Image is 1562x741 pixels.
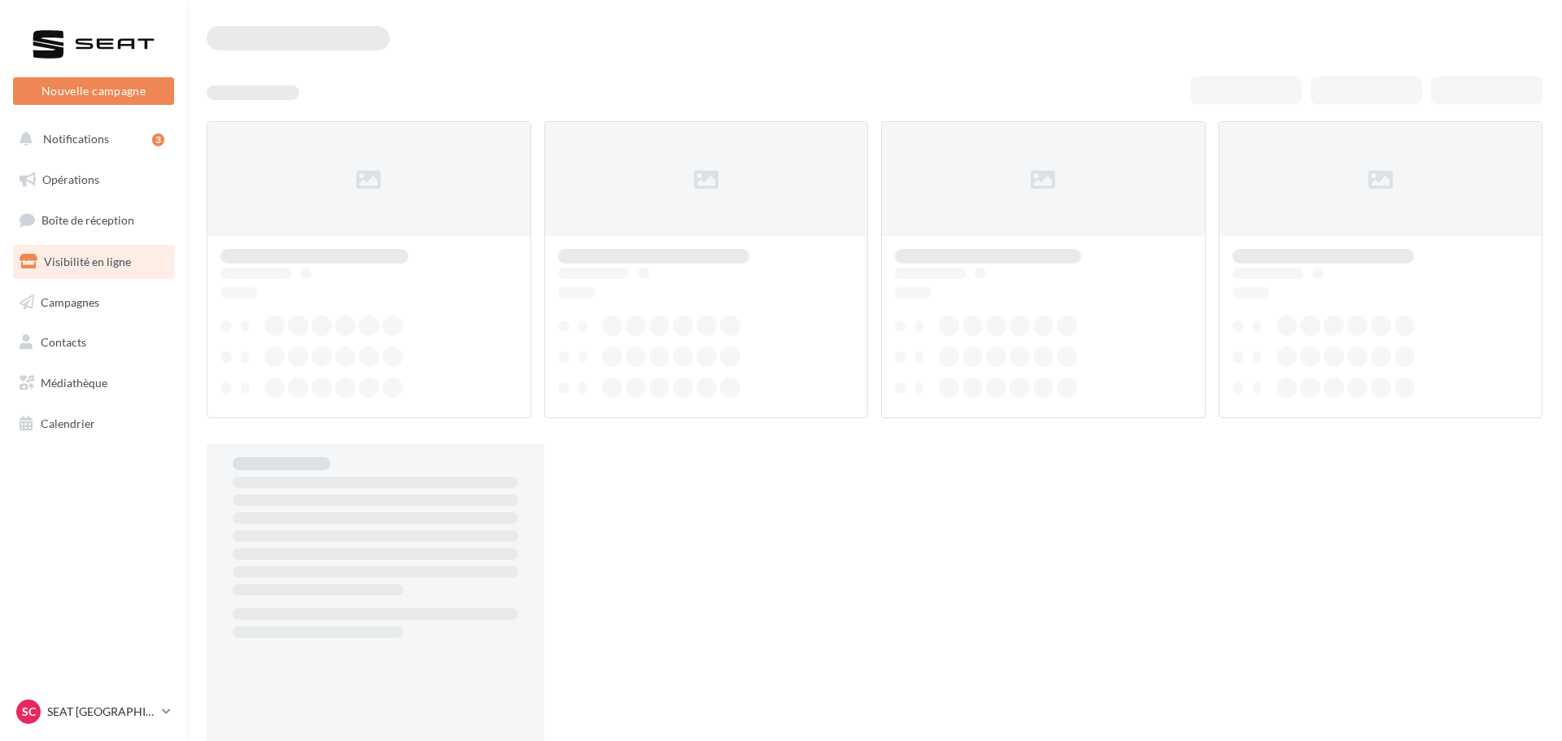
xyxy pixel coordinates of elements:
a: SC SEAT [GEOGRAPHIC_DATA] [13,696,174,727]
a: Boîte de réception [10,203,177,238]
span: Opérations [42,172,99,186]
span: Médiathèque [41,376,107,390]
span: SC [22,704,36,720]
div: 3 [152,133,164,146]
span: Contacts [41,335,86,349]
span: Campagnes [41,294,99,308]
span: Calendrier [41,416,95,430]
button: Notifications 3 [10,122,171,156]
a: Opérations [10,163,177,197]
span: Notifications [43,132,109,146]
a: Médiathèque [10,366,177,400]
a: Contacts [10,325,177,360]
button: Nouvelle campagne [13,77,174,105]
a: Visibilité en ligne [10,245,177,279]
a: Calendrier [10,407,177,441]
span: Visibilité en ligne [44,255,131,268]
span: Boîte de réception [41,213,134,227]
p: SEAT [GEOGRAPHIC_DATA] [47,704,155,720]
a: Campagnes [10,286,177,320]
